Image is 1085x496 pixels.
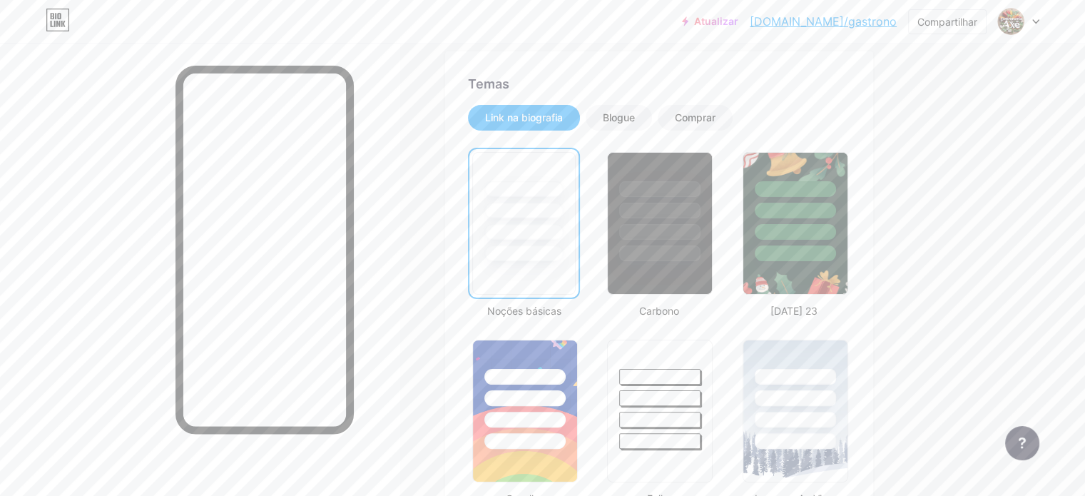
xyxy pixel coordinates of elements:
[750,13,897,30] a: [DOMAIN_NAME]/gastrono
[603,111,635,123] font: Blogue
[675,111,715,123] font: Comprar
[917,16,977,28] font: Compartilhar
[750,14,897,29] font: [DOMAIN_NAME]/gastrono
[694,15,738,27] font: Atualizar
[485,111,563,123] font: Link na biografia
[997,8,1024,35] img: Gastronomia do Axé
[639,305,679,317] font: Carbono
[487,305,561,317] font: Noções básicas
[770,305,817,317] font: [DATE] 23
[468,76,509,91] font: Temas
